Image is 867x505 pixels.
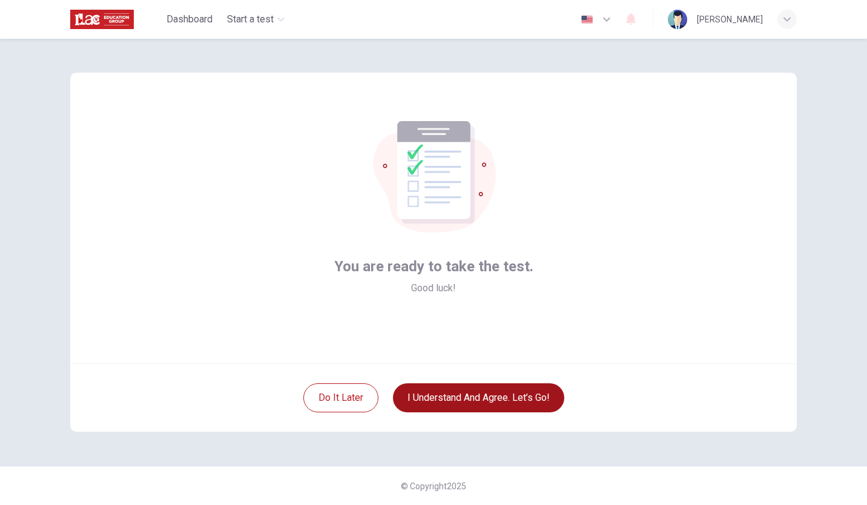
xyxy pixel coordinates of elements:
button: Do it later [303,383,378,412]
a: ILAC logo [70,7,162,31]
img: en [579,15,595,24]
span: Start a test [227,12,274,27]
span: You are ready to take the test. [334,257,533,276]
span: Dashboard [166,12,213,27]
div: [PERSON_NAME] [697,12,763,27]
button: Dashboard [162,8,217,30]
button: Start a test [222,8,289,30]
img: ILAC logo [70,7,134,31]
button: I understand and agree. Let’s go! [393,383,564,412]
img: Profile picture [668,10,687,29]
span: Good luck! [411,281,456,295]
span: © Copyright 2025 [401,481,466,491]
